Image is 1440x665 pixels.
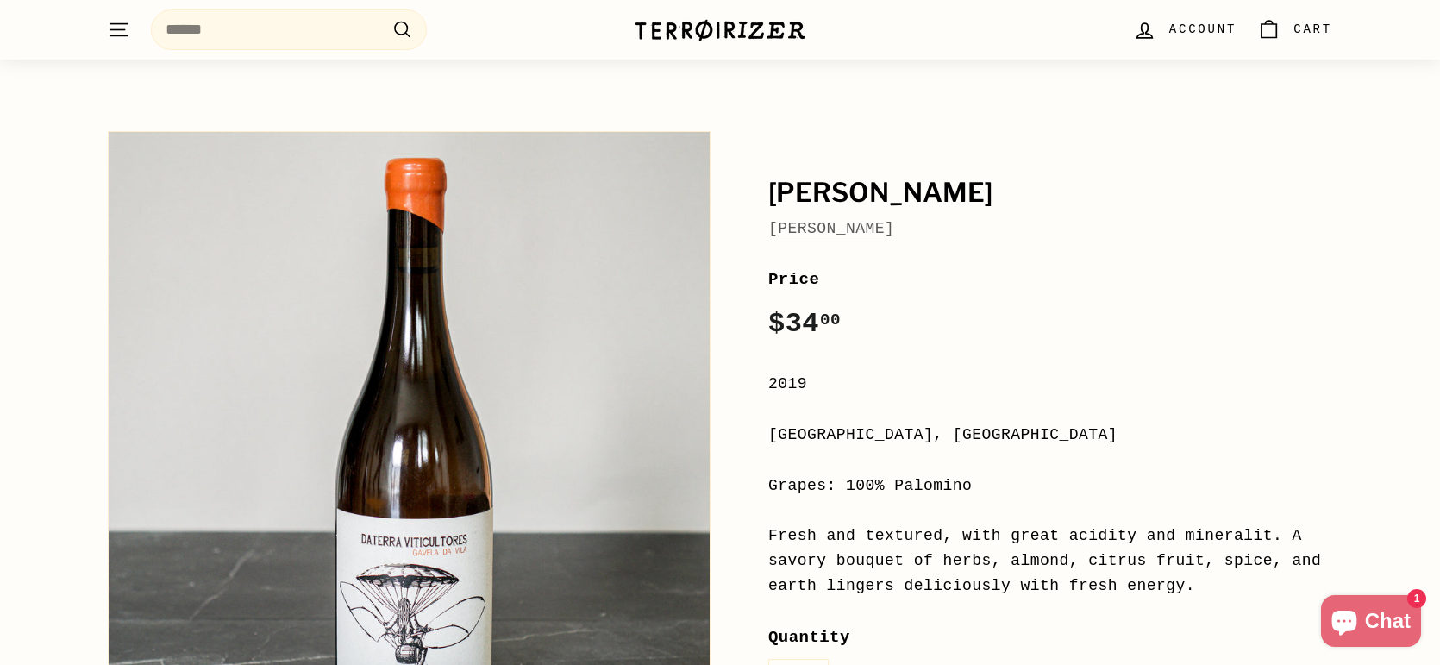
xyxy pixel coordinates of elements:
[768,179,1332,208] h1: [PERSON_NAME]
[820,311,841,329] sup: 00
[768,624,1332,650] label: Quantity
[768,423,1332,448] div: [GEOGRAPHIC_DATA], [GEOGRAPHIC_DATA]
[768,267,1332,292] label: Price
[1316,595,1426,651] inbox-online-store-chat: Shopify online store chat
[1293,20,1332,39] span: Cart
[768,308,841,340] span: $34
[768,372,1332,397] div: 2019
[768,524,1332,598] div: Fresh and textured, with great acidity and mineralit. A savory bouquet of herbs, almond, citrus f...
[1247,4,1343,55] a: Cart
[1123,4,1247,55] a: Account
[768,220,894,237] a: [PERSON_NAME]
[768,474,1332,499] div: Grapes: 100% Palomino
[1169,20,1237,39] span: Account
